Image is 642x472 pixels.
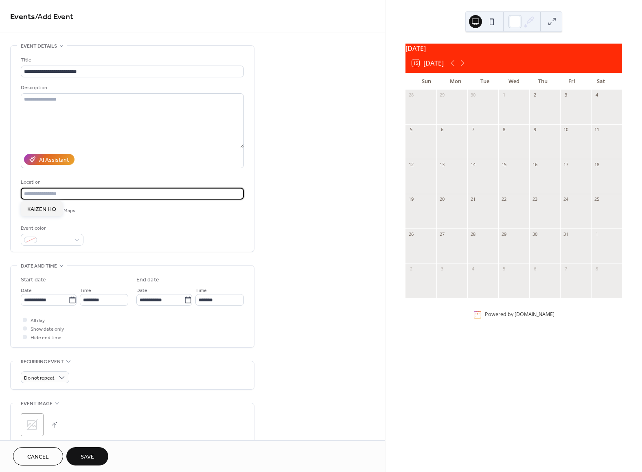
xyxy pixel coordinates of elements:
div: 15 [501,161,507,167]
div: Thu [528,73,557,90]
span: Date [21,286,32,295]
div: 31 [563,231,569,237]
div: 7 [563,266,569,272]
span: Time [80,286,91,295]
span: Cancel [27,453,49,461]
div: 5 [501,266,507,272]
div: 28 [470,231,476,237]
div: 6 [439,127,445,133]
button: 15[DATE] [409,57,447,69]
div: 8 [594,266,600,272]
div: 25 [594,196,600,202]
span: All day [31,316,45,325]
span: Show date only [31,325,64,334]
div: Sat [587,73,616,90]
span: Event image [21,400,53,408]
button: AI Assistant [24,154,74,165]
a: Events [10,9,35,25]
button: Save [66,447,108,465]
div: Description [21,83,242,92]
div: Fri [557,73,586,90]
div: 1 [594,231,600,237]
div: Wed [499,73,528,90]
div: 1 [501,92,507,98]
div: 6 [532,266,538,272]
span: Date [136,286,147,295]
div: 14 [470,161,476,167]
button: Cancel [13,447,63,465]
div: 24 [563,196,569,202]
div: 5 [408,127,414,133]
div: 17 [563,161,569,167]
div: Title [21,56,242,64]
div: 29 [501,231,507,237]
div: 30 [470,92,476,98]
div: 11 [594,127,600,133]
div: 10 [563,127,569,133]
div: [DATE] [405,44,622,53]
div: 21 [470,196,476,202]
div: 13 [439,161,445,167]
div: Event color [21,224,82,233]
div: 26 [408,231,414,237]
div: Location [21,178,242,187]
div: 18 [594,161,600,167]
div: Tue [470,73,499,90]
div: 3 [439,266,445,272]
div: 22 [501,196,507,202]
span: KAIZEN HQ [27,205,56,214]
span: Date and time [21,262,57,270]
div: 9 [532,127,538,133]
div: 16 [532,161,538,167]
span: Hide end time [31,334,61,342]
div: 30 [532,231,538,237]
span: / Add Event [35,9,73,25]
div: ; [21,413,44,436]
span: Recurring event [21,358,64,366]
div: End date [136,276,159,284]
div: 2 [408,266,414,272]
span: Event details [21,42,57,50]
span: Time [195,286,207,295]
span: Save [81,453,94,461]
div: Sun [412,73,441,90]
div: 28 [408,92,414,98]
a: [DOMAIN_NAME] [515,311,554,318]
div: 3 [563,92,569,98]
span: Do not repeat [24,373,55,383]
div: 29 [439,92,445,98]
div: Powered by [485,311,554,318]
div: 2 [532,92,538,98]
div: 8 [501,127,507,133]
div: 7 [470,127,476,133]
div: Start date [21,276,46,284]
div: 4 [470,266,476,272]
div: Mon [441,73,470,90]
div: 19 [408,196,414,202]
div: 4 [594,92,600,98]
div: 12 [408,161,414,167]
div: 20 [439,196,445,202]
div: 27 [439,231,445,237]
div: AI Assistant [39,156,69,165]
div: 23 [532,196,538,202]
